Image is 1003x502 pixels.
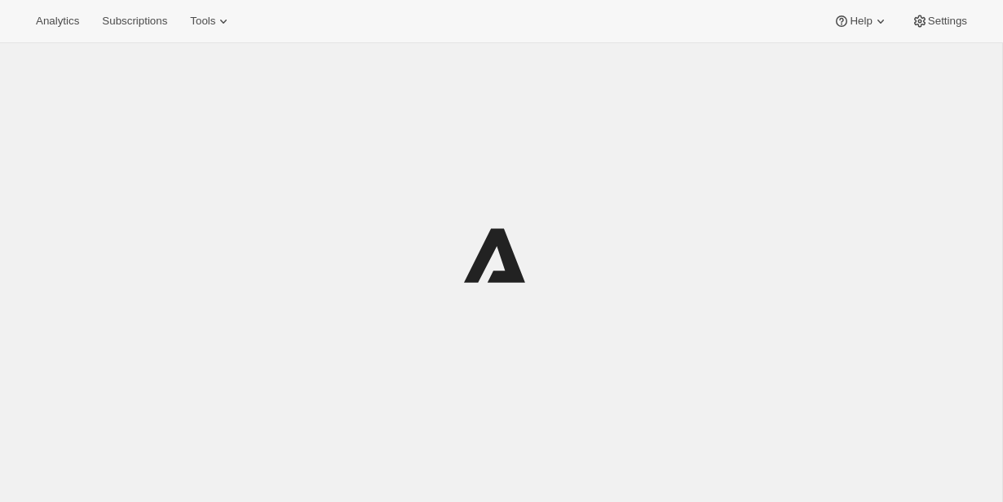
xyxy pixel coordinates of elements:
button: Settings [902,10,977,33]
span: Tools [190,15,215,28]
button: Help [824,10,898,33]
button: Analytics [26,10,89,33]
span: Subscriptions [102,15,167,28]
button: Tools [180,10,241,33]
span: Analytics [36,15,79,28]
button: Subscriptions [92,10,177,33]
span: Settings [928,15,967,28]
span: Help [850,15,872,28]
